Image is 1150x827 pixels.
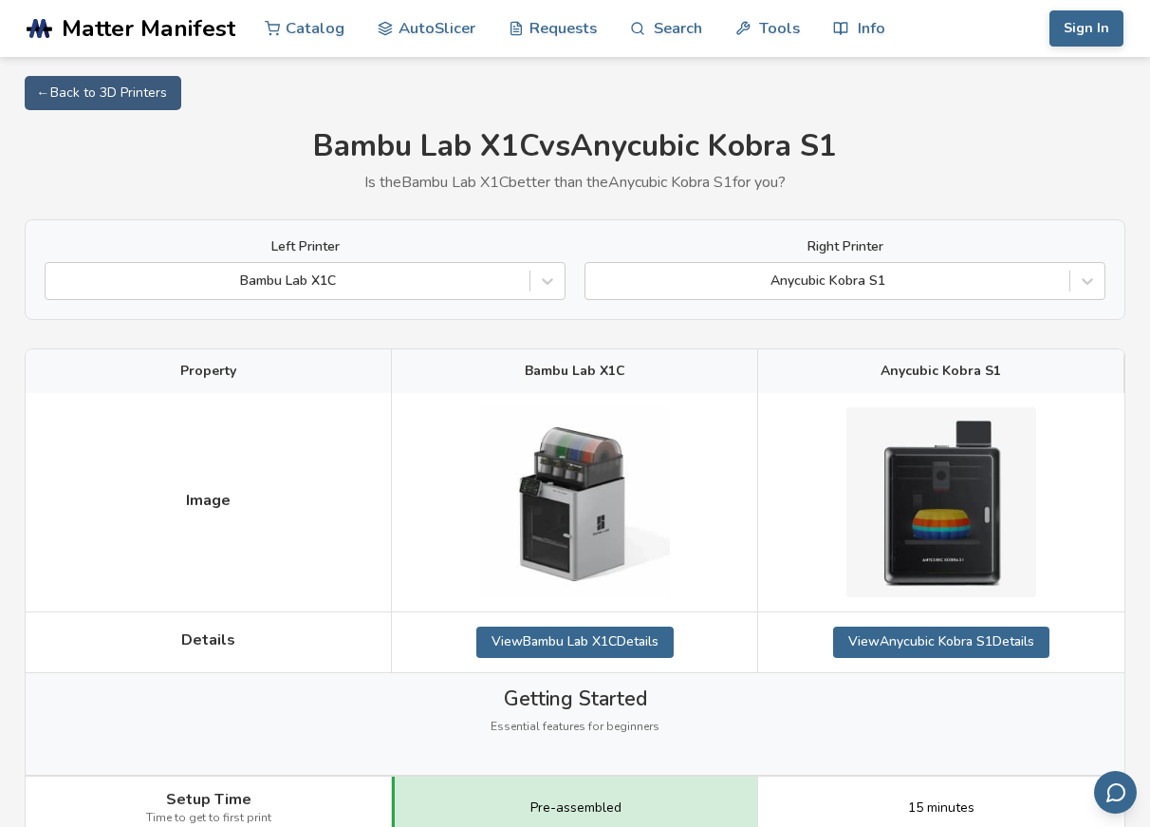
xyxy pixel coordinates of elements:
label: Right Printer [584,239,1105,254]
span: Details [181,631,235,648]
span: Property [180,364,236,379]
span: 15 minutes [908,800,974,816]
p: Is the Bambu Lab X1C better than the Anycubic Kobra S1 for you? [25,174,1125,191]
a: ViewAnycubic Kobra S1Details [833,627,1049,657]
label: Left Printer [45,239,566,254]
span: Anycubic Kobra S1 [881,364,1001,379]
a: ← Back to 3D Printers [25,76,181,110]
button: Send feedback via email [1094,771,1137,814]
span: Time to get to first print [146,812,271,825]
button: Sign In [1049,10,1123,47]
img: Anycubic Kobra S1 [846,407,1036,597]
span: Image [186,492,231,509]
h1: Bambu Lab X1C vs Anycubic Kobra S1 [25,129,1125,164]
img: Bambu Lab X1C [480,407,670,597]
span: Matter Manifest [62,15,235,42]
span: Bambu Lab X1C [525,364,625,379]
span: Pre-assembled [530,800,621,816]
span: Getting Started [504,687,647,710]
span: Essential features for beginners [491,721,659,734]
input: Anycubic Kobra S1 [595,273,599,289]
span: Setup Time [166,791,251,808]
a: ViewBambu Lab X1CDetails [476,627,674,657]
input: Bambu Lab X1C [55,273,59,289]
